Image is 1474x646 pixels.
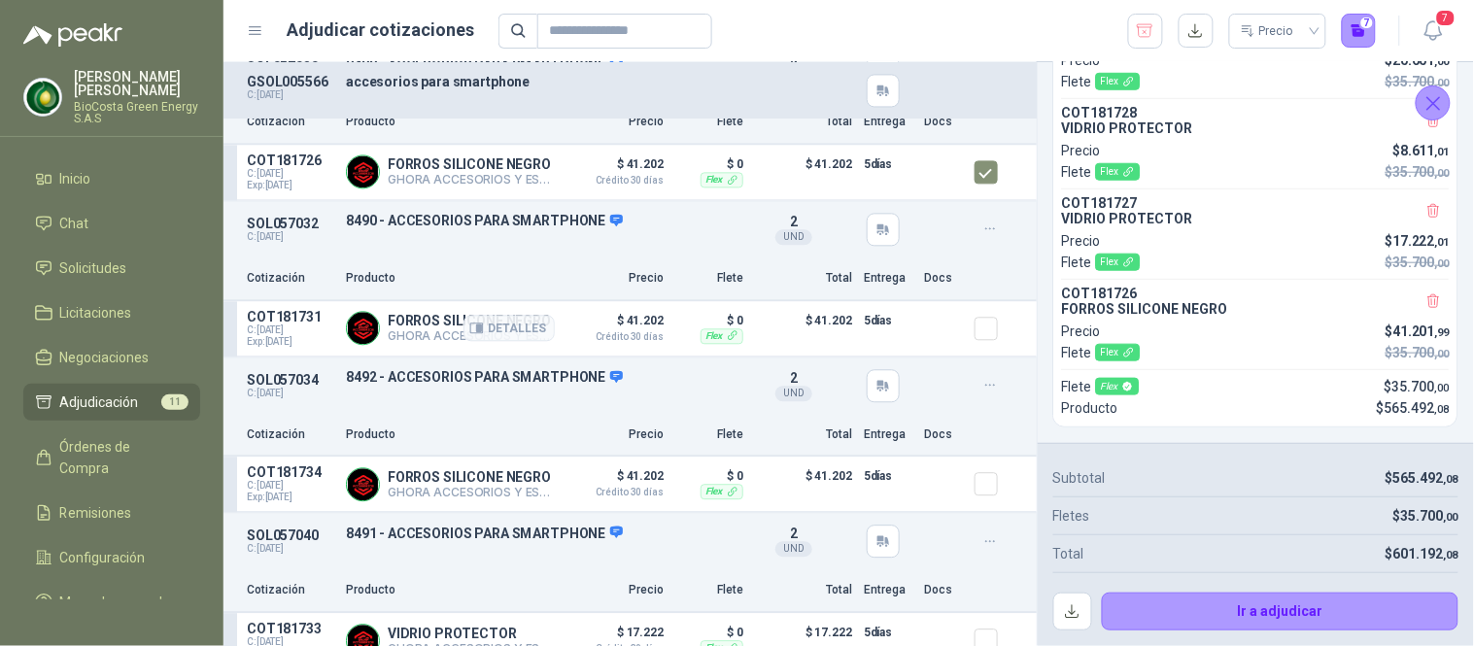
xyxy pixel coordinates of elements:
[1401,143,1450,158] span: 8.611
[1386,543,1458,564] p: $
[1062,140,1101,161] p: Precio
[790,214,798,229] span: 2
[463,315,555,341] button: Detalles
[1435,326,1450,339] span: ,99
[247,113,334,131] p: Cotización
[1053,543,1084,564] p: Total
[675,581,743,599] p: Flete
[388,313,555,328] p: FORROS SILICONE NEGRO
[1062,71,1141,92] p: Flete
[924,269,963,288] p: Docs
[755,425,852,444] p: Total
[1393,140,1450,161] p: $
[675,153,743,176] p: $ 0
[566,425,664,444] p: Precio
[288,17,475,44] h1: Adjudicar cotizaciones
[1062,211,1450,226] p: VIDRIO PROTECTOR
[1062,105,1450,120] p: COT181728
[74,70,200,97] p: [PERSON_NAME] [PERSON_NAME]
[1416,85,1451,120] button: Cerrar
[1386,321,1450,342] p: $
[247,543,334,555] p: C: [DATE]
[388,156,555,172] p: FORROS SILICONE NEGRO
[1386,342,1450,363] p: $
[1062,397,1118,419] p: Producto
[1435,403,1450,416] span: ,08
[24,79,61,116] img: Company Logo
[755,153,852,191] p: $ 41.202
[1062,321,1101,342] p: Precio
[1401,508,1458,524] span: 35.700
[1096,163,1141,181] div: Flex
[701,328,743,344] div: Flex
[1435,55,1450,68] span: ,00
[1416,14,1451,49] button: 7
[924,581,963,599] p: Docs
[247,231,334,243] p: C: [DATE]
[247,527,334,543] p: SOL057040
[1393,546,1458,561] span: 601.192
[1386,252,1450,273] p: $
[23,250,200,287] a: Solicitudes
[247,464,334,480] p: COT181734
[1096,254,1141,271] div: Flex
[864,269,912,288] p: Entrega
[1062,195,1450,211] p: COT181727
[388,485,555,499] p: GHORA ACCESORIOS Y ESTUCHES
[1385,400,1450,416] span: 565.492
[1444,473,1458,486] span: ,08
[566,581,664,599] p: Precio
[566,176,664,186] span: Crédito 30 días
[247,492,334,503] span: Exp: [DATE]
[675,621,743,644] p: $ 0
[864,464,912,488] p: 5 días
[864,425,912,444] p: Entrega
[247,621,334,636] p: COT181733
[566,332,664,342] span: Crédito 30 días
[388,328,555,343] p: GHORA ACCESORIOS Y ESTUCHES
[1392,379,1450,394] span: 35.700
[74,101,200,124] p: BioCosta Green Energy S.A.S
[1435,146,1450,158] span: ,01
[775,541,812,557] div: UND
[247,425,334,444] p: Cotización
[924,113,963,131] p: Docs
[247,180,334,191] span: Exp: [DATE]
[1062,252,1141,273] p: Flete
[755,581,852,599] p: Total
[247,269,334,288] p: Cotización
[1393,255,1450,270] span: 35.700
[60,391,139,413] span: Adjudicación
[346,369,734,387] p: 8492 - ACCESORIOS PARA SMARTPHONE
[346,74,734,89] p: accesorios para smartphone
[790,370,798,386] span: 2
[864,309,912,332] p: 5 días
[1444,549,1458,561] span: ,08
[1062,286,1450,301] p: COT181726
[1102,593,1459,631] button: Ir a adjudicar
[23,494,200,531] a: Remisiones
[23,160,200,197] a: Inicio
[60,213,89,234] span: Chat
[701,172,743,187] div: Flex
[388,626,555,641] p: VIDRIO PROTECTOR
[1096,73,1141,90] div: Flex
[388,172,555,187] p: GHORA ACCESORIOS Y ESTUCHES
[1393,233,1450,249] span: 17.222
[247,388,334,399] p: C: [DATE]
[346,425,555,444] p: Producto
[1241,17,1297,46] div: Precio
[1062,376,1140,397] p: Flete
[247,336,334,348] span: Exp: [DATE]
[1435,167,1450,180] span: ,00
[161,394,189,410] span: 11
[1444,511,1458,524] span: ,00
[1435,348,1450,360] span: ,00
[1053,505,1090,527] p: Fletes
[1435,9,1457,27] span: 7
[1342,14,1377,49] button: 7
[1386,71,1450,92] p: $
[23,205,200,242] a: Chat
[1062,301,1450,317] p: FORROS SILICONE NEGRO
[247,153,334,168] p: COT181726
